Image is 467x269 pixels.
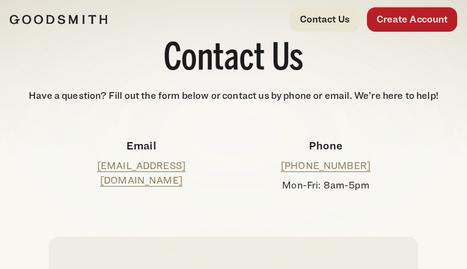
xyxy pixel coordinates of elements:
p: Mon-Fri: 8am-5pm [243,178,408,193]
a: Create Account [367,7,457,32]
h4: Phone [243,137,408,154]
a: [EMAIL_ADDRESS][DOMAIN_NAME] [97,160,186,186]
a: [PHONE_NUMBER] [281,160,371,171]
img: Goodsmith [10,15,107,24]
h4: Email [59,137,223,154]
a: Contact Us [290,7,360,32]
